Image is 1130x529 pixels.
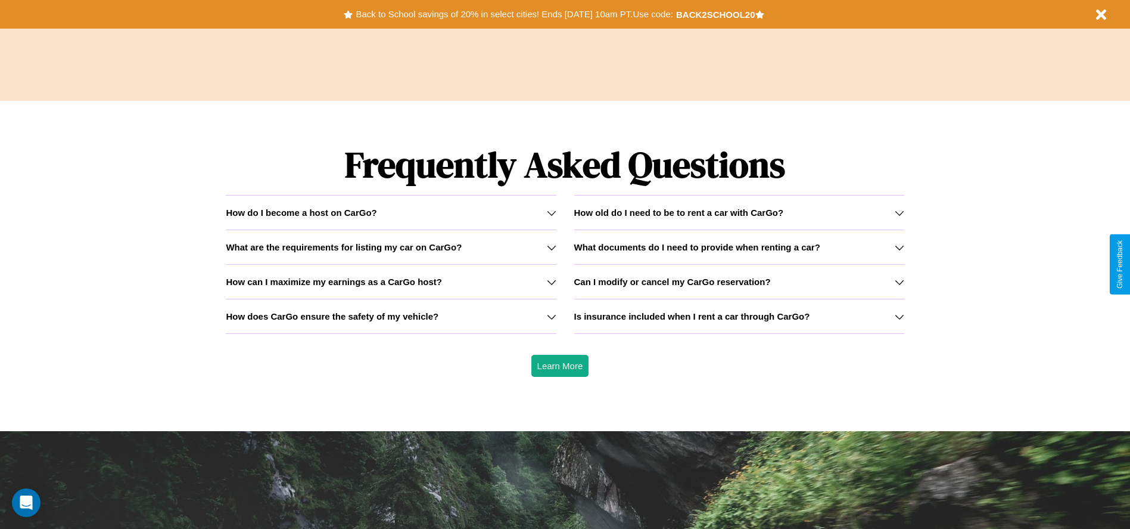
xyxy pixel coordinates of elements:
[226,208,376,218] h3: How do I become a host on CarGo?
[574,242,820,252] h3: What documents do I need to provide when renting a car?
[531,355,589,377] button: Learn More
[226,311,438,321] h3: How does CarGo ensure the safety of my vehicle?
[676,10,755,20] b: BACK2SCHOOL20
[226,134,904,195] h1: Frequently Asked Questions
[353,6,675,23] button: Back to School savings of 20% in select cities! Ends [DATE] 10am PT.Use code:
[226,277,442,287] h3: How can I maximize my earnings as a CarGo host?
[12,488,41,517] div: Open Intercom Messenger
[226,242,462,252] h3: What are the requirements for listing my car on CarGo?
[574,311,810,321] h3: Is insurance included when I rent a car through CarGo?
[574,277,771,287] h3: Can I modify or cancel my CarGo reservation?
[574,208,784,218] h3: How old do I need to be to rent a car with CarGo?
[1116,240,1124,289] div: Give Feedback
